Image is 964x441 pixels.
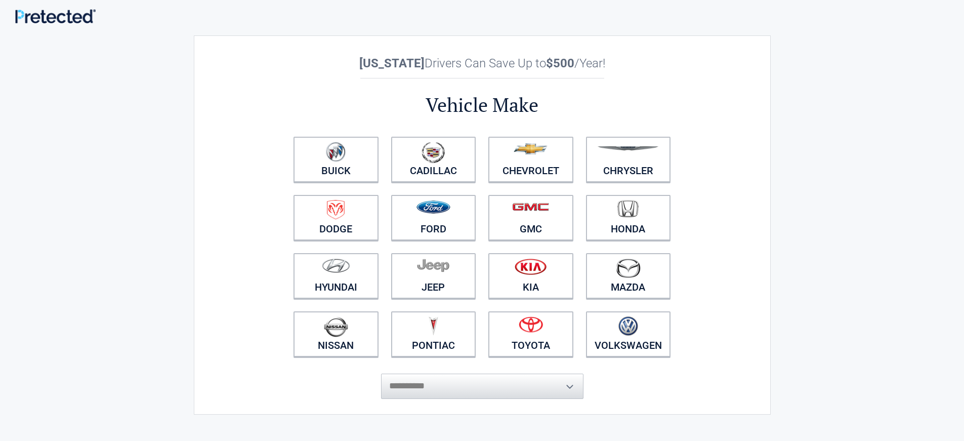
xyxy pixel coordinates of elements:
img: honda [617,200,639,218]
h2: Vehicle Make [287,92,677,118]
h2: Drivers Can Save Up to /Year [287,56,677,70]
img: volkswagen [618,316,638,336]
img: kia [515,258,547,275]
a: Hyundai [294,253,379,299]
img: chevrolet [514,143,548,154]
b: [US_STATE] [359,56,425,70]
a: Dodge [294,195,379,240]
img: dodge [327,200,345,220]
a: Nissan [294,311,379,357]
a: Cadillac [391,137,476,182]
a: Kia [488,253,573,299]
a: Volkswagen [586,311,671,357]
a: Jeep [391,253,476,299]
a: Toyota [488,311,573,357]
img: buick [326,142,346,162]
a: Pontiac [391,311,476,357]
b: $500 [546,56,574,70]
img: chrysler [597,146,659,151]
a: Ford [391,195,476,240]
a: Honda [586,195,671,240]
img: pontiac [428,316,438,336]
img: hyundai [322,258,350,273]
img: ford [416,201,450,214]
img: gmc [512,203,549,211]
a: Chevrolet [488,137,573,182]
a: Chrysler [586,137,671,182]
img: nissan [324,316,348,337]
a: Buick [294,137,379,182]
img: Main Logo [15,9,96,24]
a: GMC [488,195,573,240]
img: toyota [519,316,543,333]
img: mazda [615,258,641,278]
a: Mazda [586,253,671,299]
img: jeep [417,258,449,272]
img: cadillac [422,142,445,163]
